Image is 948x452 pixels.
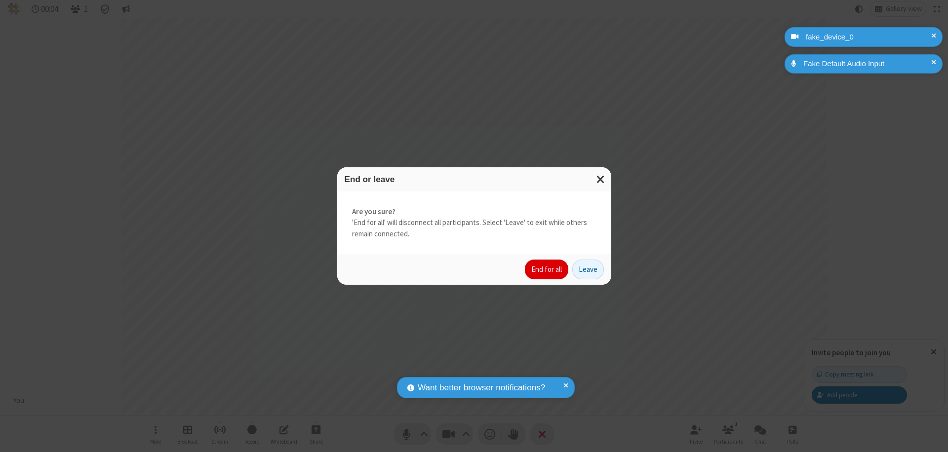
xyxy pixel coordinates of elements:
[525,260,568,279] button: End for all
[802,32,935,43] div: fake_device_0
[591,167,611,191] button: Close modal
[572,260,604,279] button: Leave
[800,58,935,70] div: Fake Default Audio Input
[352,206,596,218] strong: Are you sure?
[345,175,604,184] h3: End or leave
[337,191,611,255] div: 'End for all' will disconnect all participants. Select 'Leave' to exit while others remain connec...
[418,381,545,394] span: Want better browser notifications?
